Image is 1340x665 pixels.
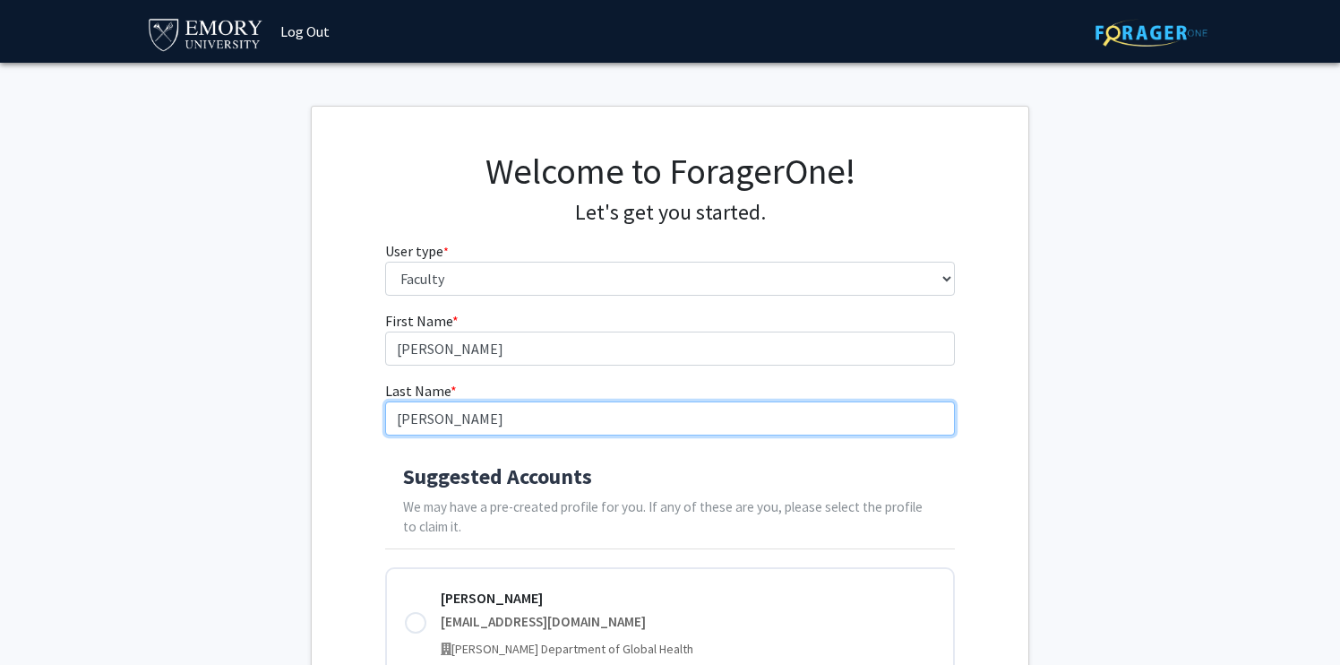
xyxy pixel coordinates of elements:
[451,641,693,657] span: [PERSON_NAME] Department of Global Health
[1095,19,1207,47] img: ForagerOne Logo
[385,240,449,262] label: User type
[13,584,76,652] iframe: Chat
[385,200,956,226] h4: Let's get you started.
[403,464,938,490] h4: Suggested Accounts
[146,13,265,54] img: Emory University Logo
[441,587,936,609] div: [PERSON_NAME]
[385,382,451,400] span: Last Name
[403,497,938,539] p: We may have a pre-created profile for you. If any of these are you, please select the profile to ...
[441,612,936,633] div: [EMAIL_ADDRESS][DOMAIN_NAME]
[385,312,452,330] span: First Name
[385,150,956,193] h1: Welcome to ForagerOne!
